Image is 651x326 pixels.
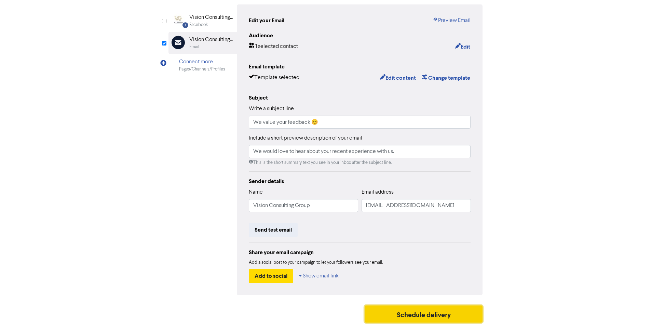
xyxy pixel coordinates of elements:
[365,305,483,323] button: Schedule delivery
[433,16,471,25] a: Preview Email
[249,223,298,237] button: Send test email
[189,13,233,22] div: Vision Consulting Group
[455,42,471,51] button: Edit
[179,66,225,73] div: Pages/Channels/Profiles
[249,63,471,71] div: Email template
[249,105,294,113] label: Write a subject line
[380,74,416,82] button: Edit content
[249,42,298,51] div: 1 selected contact
[189,36,233,44] div: Vision Consulting Group
[362,188,394,196] label: Email address
[249,188,263,196] label: Name
[249,269,293,283] button: Add to social
[249,31,471,40] div: Audience
[249,177,471,185] div: Sender details
[172,13,185,27] img: Facebook
[249,248,471,257] div: Share your email campaign
[189,22,208,28] div: Facebook
[249,159,471,166] div: This is the short summary text you see in your inbox after the subject line.
[249,94,471,102] div: Subject
[168,54,237,76] div: Connect morePages/Channels/Profiles
[249,74,299,82] div: Template selected
[617,293,651,326] iframe: Chat Widget
[249,16,284,25] div: Edit your Email
[168,32,237,54] div: Vision Consulting GroupEmail
[299,269,339,283] button: + Show email link
[179,58,225,66] div: Connect more
[421,74,471,82] button: Change template
[249,259,471,266] div: Add a social post to your campaign to let your followers see your email.
[249,134,362,142] label: Include a short preview description of your email
[168,10,237,32] div: Facebook Vision Consulting GroupFacebook
[189,44,199,50] div: Email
